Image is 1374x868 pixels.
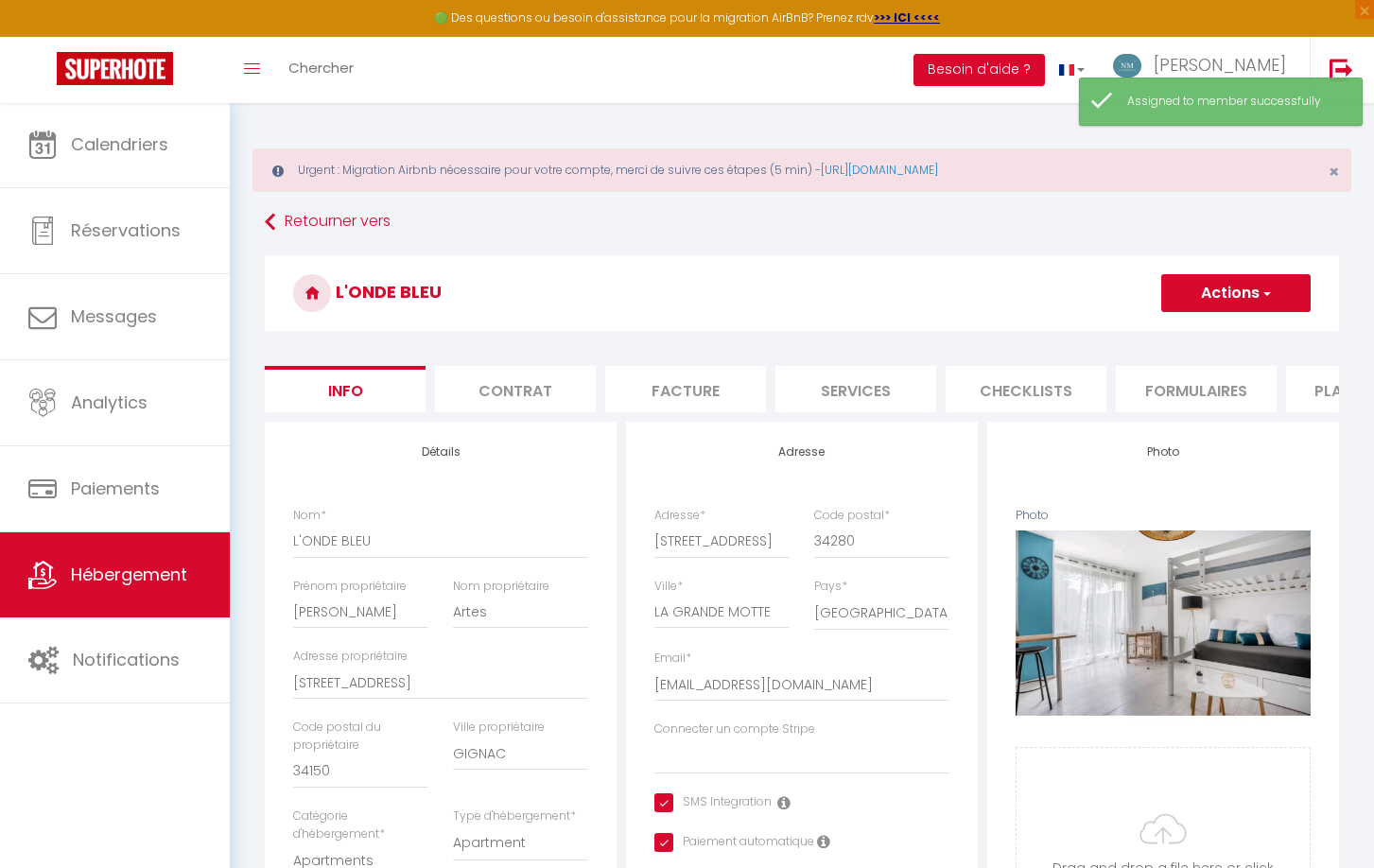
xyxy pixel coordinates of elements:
[57,52,173,85] img: Super Booking
[453,578,549,596] label: Nom propriétaire
[654,578,683,596] label: Ville
[913,54,1045,86] button: Besoin d'aide ?
[605,366,766,412] li: Facture
[1099,37,1310,103] a: ... [PERSON_NAME]
[1329,160,1339,183] span: ×
[293,578,407,596] label: Prénom propriétaire
[1016,445,1311,459] h4: Photo
[293,507,326,525] label: Nom
[274,37,368,103] a: Chercher
[775,366,936,412] li: Services
[71,563,187,586] span: Hébergement
[293,719,428,755] label: Code postal du propriétaire
[73,648,180,671] span: Notifications
[265,255,1339,331] h3: L'ONDE BLEU
[71,132,168,156] span: Calendriers
[293,648,408,666] label: Adresse propriétaire
[288,58,354,78] span: Chercher
[71,304,157,328] span: Messages
[71,391,148,414] span: Analytics
[265,366,426,412] li: Info
[654,445,949,459] h4: Adresse
[874,9,940,26] a: >>> ICI <<<<
[71,477,160,500] span: Paiements
[1113,54,1141,78] img: ...
[673,833,814,854] label: Paiement automatique
[293,445,588,459] h4: Détails
[814,507,890,525] label: Code postal
[293,807,428,843] label: Catégorie d'hébergement
[654,507,705,525] label: Adresse
[821,162,938,178] a: [URL][DOMAIN_NAME]
[946,366,1106,412] li: Checklists
[265,205,1339,239] a: Retourner vers
[71,218,181,242] span: Réservations
[654,650,691,668] label: Email
[1116,366,1277,412] li: Formulaires
[252,148,1351,192] div: Urgent : Migration Airbnb nécessaire pour votre compte, merci de suivre ces étapes (5 min) -
[453,719,545,737] label: Ville propriétaire
[435,366,596,412] li: Contrat
[1329,164,1339,181] button: Close
[654,720,815,738] label: Connecter un compte Stripe
[453,807,576,825] label: Type d'hébergement
[1016,507,1049,525] label: Photo
[1330,58,1353,81] img: logout
[1127,93,1343,111] div: Assigned to member successfully
[1161,274,1311,312] button: Actions
[1154,53,1286,77] span: [PERSON_NAME]
[814,578,847,596] label: Pays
